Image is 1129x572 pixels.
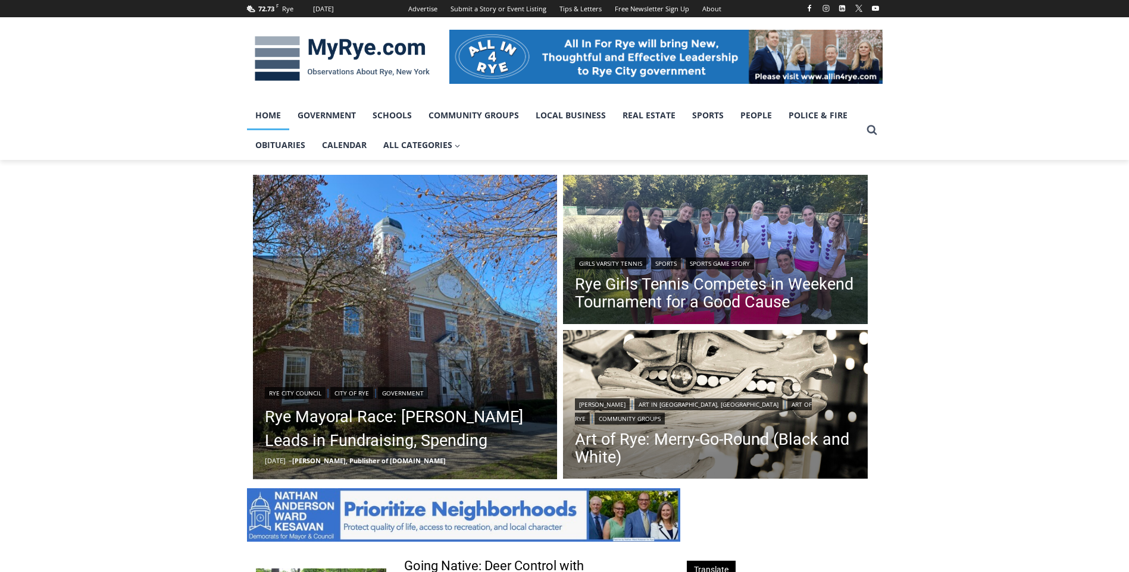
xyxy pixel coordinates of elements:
[289,456,292,465] span: –
[364,100,420,130] a: Schools
[563,175,868,327] img: (PHOTO: The top Rye Girls Varsity Tennis team poses after the Georgia Williams Memorial Scholarsh...
[314,130,375,160] a: Calendar
[247,100,861,161] nav: Primary Navigation
[575,257,646,269] a: Girls Varsity Tennis
[835,1,849,15] a: Linkedin
[819,1,833,15] a: Instagram
[276,2,279,9] span: F
[265,456,286,465] time: [DATE]
[292,456,446,465] a: [PERSON_NAME], Publisher of [DOMAIN_NAME]
[868,1,883,15] a: YouTube
[575,255,856,269] div: | |
[634,398,783,410] a: Art in [GEOGRAPHIC_DATA], [GEOGRAPHIC_DATA]
[527,100,614,130] a: Local Business
[282,4,293,14] div: Rye
[420,100,527,130] a: Community Groups
[732,100,780,130] a: People
[686,257,754,269] a: Sports Game Story
[802,1,817,15] a: Facebook
[575,275,856,311] a: Rye Girls Tennis Competes in Weekend Tournament for a Good Cause
[265,387,326,399] a: Rye City Council
[247,28,437,90] img: MyRye.com
[253,175,558,479] a: Read More Rye Mayoral Race: Henderson Leads in Fundraising, Spending
[780,100,856,130] a: Police & Fire
[330,387,373,399] a: City of Rye
[575,398,630,410] a: [PERSON_NAME]
[614,100,684,130] a: Real Estate
[575,396,856,425] div: | | |
[449,30,883,83] img: All in for Rye
[575,430,856,466] a: Art of Rye: Merry-Go-Round (Black and White)
[383,139,461,152] span: All Categories
[563,330,868,482] img: [PHOTO: Merry-Go-Round (Black and White). Lights blur in the background as the horses spin. By Jo...
[313,4,334,14] div: [DATE]
[378,387,428,399] a: Government
[247,100,289,130] a: Home
[253,175,558,479] img: Rye City Hall Rye, NY
[247,130,314,160] a: Obituaries
[289,100,364,130] a: Government
[595,413,665,425] a: Community Groups
[258,4,274,13] span: 72.73
[861,120,883,141] button: View Search Form
[852,1,866,15] a: X
[563,330,868,482] a: Read More Art of Rye: Merry-Go-Round (Black and White)
[375,130,469,160] a: All Categories
[265,385,546,399] div: | |
[684,100,732,130] a: Sports
[265,405,546,452] a: Rye Mayoral Race: [PERSON_NAME] Leads in Fundraising, Spending
[563,175,868,327] a: Read More Rye Girls Tennis Competes in Weekend Tournament for a Good Cause
[651,257,681,269] a: Sports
